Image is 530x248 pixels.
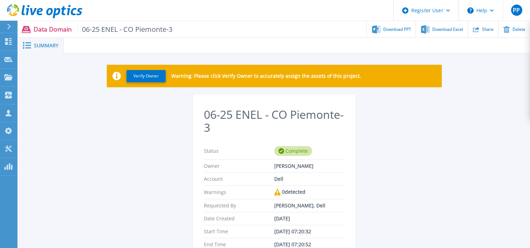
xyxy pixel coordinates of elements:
[204,146,274,156] p: Status
[274,216,345,221] div: [DATE]
[204,176,274,182] p: Account
[274,203,345,208] div: [PERSON_NAME], Dell
[204,242,274,247] p: End Time
[204,189,274,195] p: Warnings
[512,27,525,32] span: Delete
[274,163,345,169] div: [PERSON_NAME]
[274,242,345,247] div: [DATE] 07:20:52
[126,70,166,82] button: Verify Owner
[274,229,345,234] div: [DATE] 07:20:32
[432,27,463,32] span: Download Excel
[274,146,312,156] div: Complete
[34,25,173,33] p: Data Domain
[482,27,494,32] span: Share
[274,189,345,195] div: 0 detected
[34,43,58,48] span: Summary
[204,229,274,234] p: Start Time
[204,163,274,169] p: Owner
[77,25,173,33] span: 06-25 ENEL - CO Piemonte-3
[171,73,361,79] p: Warning: Please click Verify Owner to accurately assign the assets of this project.
[204,108,345,134] h2: 06-25 ENEL - CO Piemonte-3
[383,27,411,32] span: Download PPT
[513,7,520,13] span: PP
[274,176,345,182] div: Dell
[204,216,274,221] p: Date Created
[204,203,274,208] p: Requested By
